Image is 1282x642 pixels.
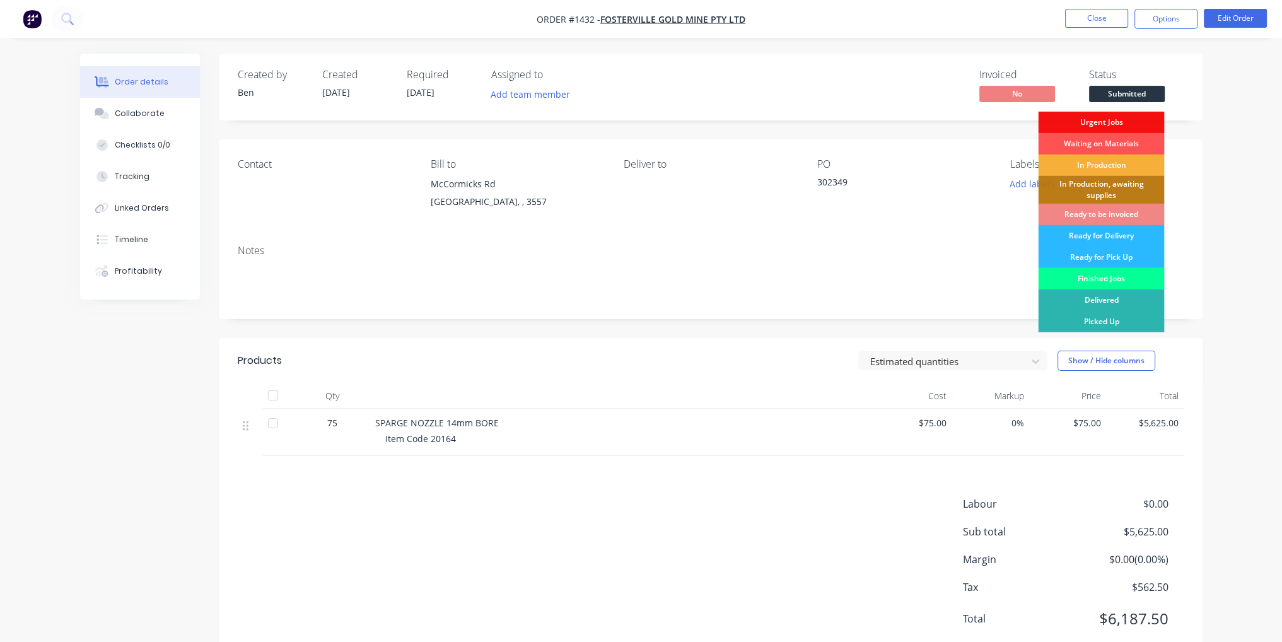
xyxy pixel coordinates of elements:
div: Finished Jobs [1038,268,1164,289]
div: Waiting on Materials [1038,133,1164,155]
div: Ben [238,86,307,99]
span: Labour [963,496,1075,511]
span: Submitted [1089,86,1165,102]
button: Collaborate [80,98,200,129]
span: Tax [963,580,1075,595]
span: $562.50 [1075,580,1168,595]
div: In Production, awaiting supplies [1038,176,1164,204]
button: Add team member [491,86,577,103]
a: Fosterville Gold Mine Pty Ltd [600,13,745,25]
div: Ready for Delivery [1038,225,1164,247]
button: Add labels [1003,175,1061,192]
div: Timeline [115,234,148,245]
button: Submitted [1089,86,1165,105]
button: Timeline [80,224,200,255]
button: Linked Orders [80,192,200,224]
div: PO [817,158,990,170]
div: Profitability [115,266,162,277]
span: [DATE] [322,86,350,98]
div: Products [238,353,282,368]
img: Factory [23,9,42,28]
div: Cost [875,383,952,409]
button: Order details [80,66,200,98]
button: Close [1065,9,1128,28]
div: Notes [238,245,1184,257]
div: McCormicks Rd[GEOGRAPHIC_DATA], , 3557 [431,175,603,216]
span: Total [963,611,1075,626]
div: Labels [1010,158,1183,170]
div: Price [1029,383,1107,409]
button: Edit Order [1204,9,1267,28]
div: Markup [952,383,1029,409]
div: Picked Up [1038,311,1164,332]
div: Bill to [431,158,603,170]
div: Checklists 0/0 [115,139,170,151]
div: Contact [238,158,411,170]
span: $75.00 [1034,416,1102,429]
div: Deliver to [624,158,796,170]
div: In Production [1038,155,1164,176]
span: 75 [327,416,337,429]
span: $0.00 ( 0.00 %) [1075,552,1168,567]
span: [DATE] [407,86,434,98]
button: Options [1134,9,1198,29]
span: Margin [963,552,1075,567]
span: No [979,86,1055,102]
button: Checklists 0/0 [80,129,200,161]
div: Ready for Pick Up [1038,247,1164,268]
button: Tracking [80,161,200,192]
span: 0% [957,416,1024,429]
div: Created [322,69,392,81]
div: Qty [294,383,370,409]
span: Item Code 20164 [385,433,456,445]
div: Delivered [1038,289,1164,311]
span: $75.00 [880,416,947,429]
span: Sub total [963,524,1075,539]
div: Order details [115,76,168,88]
div: Linked Orders [115,202,169,214]
span: $6,187.50 [1075,607,1168,630]
span: $0.00 [1075,496,1168,511]
div: Collaborate [115,108,165,119]
div: Assigned to [491,69,617,81]
div: Required [407,69,476,81]
div: Ready to be invoiced [1038,204,1164,225]
span: $5,625.00 [1075,524,1168,539]
span: Order #1432 - [537,13,600,25]
button: Profitability [80,255,200,287]
div: McCormicks Rd [431,175,603,193]
div: Tracking [115,171,149,182]
div: 302349 [817,175,975,193]
div: [GEOGRAPHIC_DATA], , 3557 [431,193,603,211]
button: Add team member [484,86,576,103]
span: SPARGE NOZZLE 14mm BORE [375,417,499,429]
div: Status [1089,69,1184,81]
div: Created by [238,69,307,81]
div: Urgent Jobs [1038,112,1164,133]
div: Invoiced [979,69,1074,81]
